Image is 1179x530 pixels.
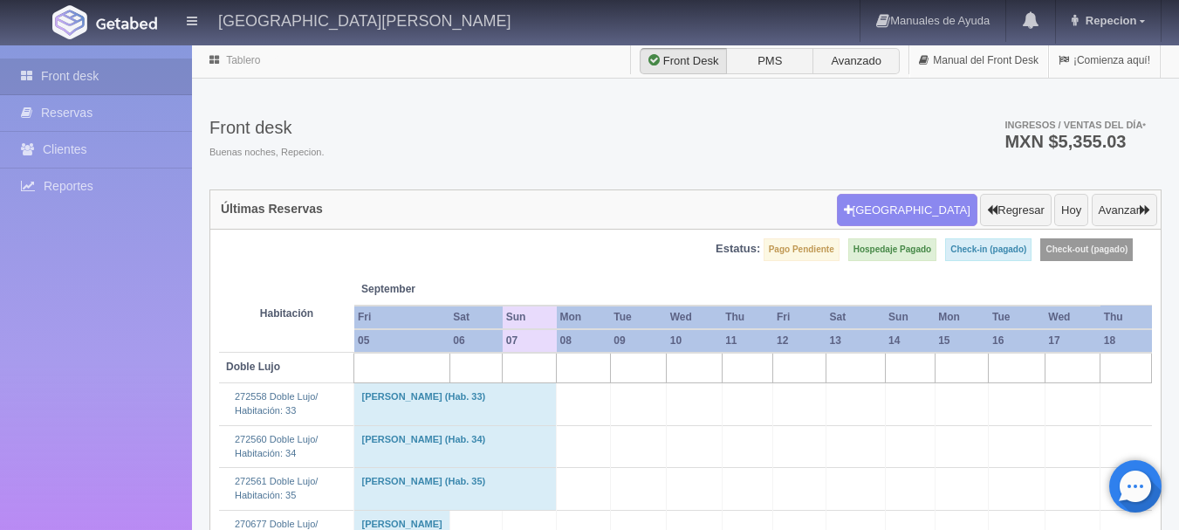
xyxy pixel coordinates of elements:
[1045,329,1100,353] th: 17
[826,306,885,329] th: Sat
[773,329,826,353] th: 12
[221,203,323,216] h4: Últimas Reservas
[354,383,557,425] td: [PERSON_NAME] (Hab. 33)
[722,306,773,329] th: Thu
[235,391,318,416] a: 272558 Doble Lujo/Habitación: 33
[96,17,157,30] img: Getabed
[980,194,1051,227] button: Regresar
[989,306,1045,329] th: Tue
[557,329,611,353] th: 08
[945,238,1032,261] label: Check-in (pagado)
[812,48,900,74] label: Avanzado
[848,238,936,261] label: Hospedaje Pagado
[610,329,666,353] th: 09
[837,194,977,227] button: [GEOGRAPHIC_DATA]
[354,306,449,329] th: Fri
[354,468,557,510] td: [PERSON_NAME] (Hab. 35)
[909,44,1048,78] a: Manual del Front Desk
[885,306,935,329] th: Sun
[722,329,773,353] th: 11
[52,5,87,39] img: Getabed
[226,361,280,373] b: Doble Lujo
[218,9,511,31] h4: [GEOGRAPHIC_DATA][PERSON_NAME]
[726,48,813,74] label: PMS
[449,329,503,353] th: 06
[1049,44,1160,78] a: ¡Comienza aquí!
[354,425,557,467] td: [PERSON_NAME] (Hab. 34)
[449,306,503,329] th: Sat
[989,329,1045,353] th: 16
[354,329,449,353] th: 05
[826,329,885,353] th: 13
[361,282,496,297] span: September
[1100,306,1152,329] th: Thu
[1040,238,1133,261] label: Check-out (pagado)
[640,48,727,74] label: Front Desk
[716,241,760,258] label: Estatus:
[260,307,313,320] strong: Habitación
[235,434,318,458] a: 272560 Doble Lujo/Habitación: 34
[1092,194,1157,227] button: Avanzar
[773,306,826,329] th: Fri
[667,306,722,329] th: Wed
[764,238,840,261] label: Pago Pendiente
[667,329,722,353] th: 10
[1081,14,1137,27] span: Repecion
[226,54,260,66] a: Tablero
[1045,306,1100,329] th: Wed
[1054,194,1088,227] button: Hoy
[503,306,557,329] th: Sun
[503,329,557,353] th: 07
[235,476,318,500] a: 272561 Doble Lujo/Habitación: 35
[610,306,666,329] th: Tue
[935,306,989,329] th: Mon
[1100,329,1152,353] th: 18
[1004,120,1146,130] span: Ingresos / Ventas del día
[557,306,611,329] th: Mon
[209,118,324,137] h3: Front desk
[1004,133,1146,150] h3: MXN $5,355.03
[935,329,989,353] th: 15
[209,146,324,160] span: Buenas noches, Repecion.
[885,329,935,353] th: 14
